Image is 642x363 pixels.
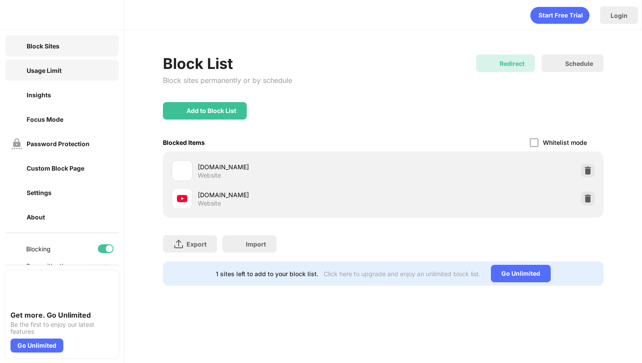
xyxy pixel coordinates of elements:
img: lock-menu.svg [102,163,113,173]
div: Website [198,199,221,207]
img: block-on.svg [11,41,22,51]
img: lock-menu.svg [102,138,113,149]
div: Export [186,240,207,248]
div: Website [198,171,221,179]
div: Focus Mode [27,116,63,123]
img: insights-off.svg [11,89,22,100]
div: [DOMAIN_NAME] [198,190,383,199]
div: Login [611,12,628,19]
div: Be the first to enjoy our latest features [10,321,114,335]
div: About [27,213,45,221]
div: Insights [27,91,51,99]
div: Settings [27,189,52,196]
img: focus-off.svg [11,114,22,125]
img: favicons [177,165,187,176]
div: Block List [163,55,292,72]
div: Add to Block List [186,107,236,114]
img: sync-icon.svg [10,264,21,275]
img: push-unlimited.svg [10,276,42,307]
div: Blocking [26,245,51,253]
div: Custom Block Page [27,164,84,172]
img: x-button.svg [590,270,597,277]
div: Click here to upgrade and enjoy an unlimited block list. [324,270,480,277]
div: Usage Limit [27,67,62,74]
div: Get more. Go Unlimited [10,311,114,319]
div: Redirect [500,60,525,67]
img: logo-blocksite.svg [6,6,68,24]
div: Whitelist mode [543,139,587,146]
div: Schedule [565,60,593,67]
div: Block sites permanently or by schedule [163,76,292,85]
div: [DOMAIN_NAME] [198,162,383,171]
div: Go Unlimited [491,265,551,282]
img: blocking-icon.svg [10,243,21,254]
div: Sync with other devices [26,262,71,277]
div: Block Sites [27,42,59,50]
img: time-usage-off.svg [11,65,22,76]
img: about-off.svg [11,212,22,223]
div: Password Protection [27,140,90,147]
img: customize-block-page-off.svg [11,163,22,174]
img: password-protection-off.svg [11,138,22,149]
div: Blocked Items [163,139,205,146]
div: 1 sites left to add to your block list. [216,270,318,277]
div: Go Unlimited [10,339,63,353]
img: favicons [177,193,187,204]
div: Import [246,240,266,248]
img: settings-off.svg [11,187,22,198]
div: animation [530,7,590,24]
